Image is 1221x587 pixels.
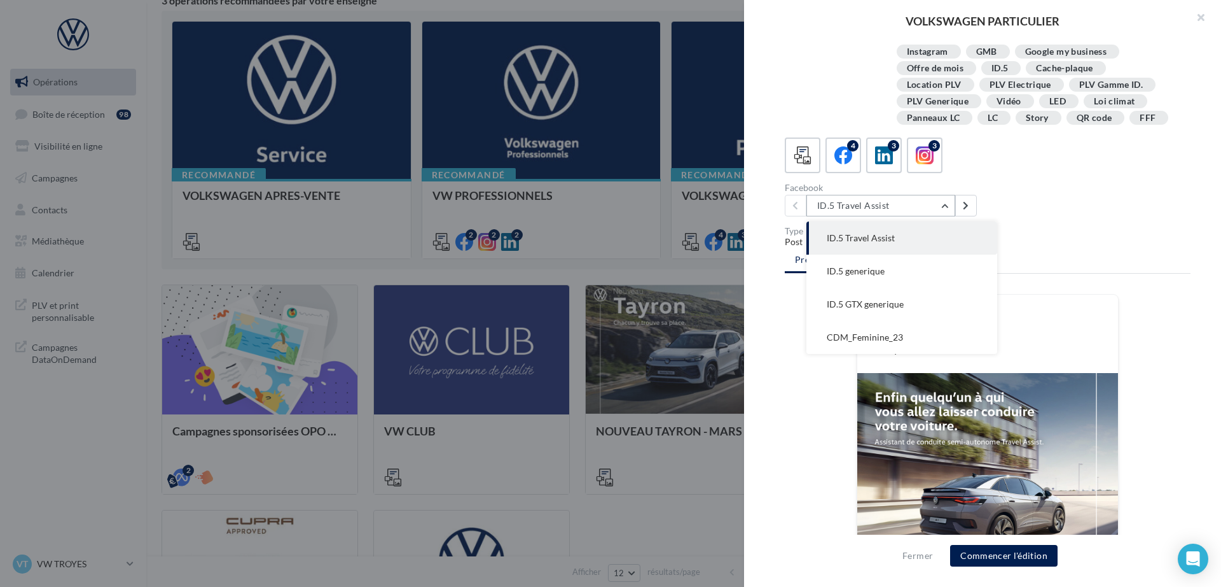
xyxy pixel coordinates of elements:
div: Loi climat [1094,97,1135,106]
div: Google my business [1025,47,1107,57]
div: 3 [928,140,940,152]
div: Panneaux LC [907,113,960,123]
div: VOLKSWAGEN PARTICULIER [764,15,1201,27]
button: ID.5 Travel Assist [806,195,955,216]
button: ID.5 GTX generique [806,288,997,321]
span: ID.5 GTX generique [827,299,904,309]
button: ID.5 Travel Assist [806,222,997,255]
div: Story [1026,113,1049,123]
div: Open Intercom Messenger [1178,544,1208,574]
div: Instagram [907,47,948,57]
div: Vidéo [997,97,1021,106]
div: QR code [1077,113,1112,123]
div: 3 [888,140,899,152]
button: Commencer l'édition [950,545,1058,567]
div: PLV Generique [907,97,969,106]
div: Offre de mois [907,64,964,73]
div: Location PLV [907,80,962,90]
span: CDM_Feminine_23 [827,332,903,343]
span: ID.5 generique [827,265,885,276]
div: Cache-plaque [1036,64,1093,73]
div: Type [785,227,1190,236]
div: GMB [976,47,997,57]
div: PLV Electrique [990,80,1051,90]
div: FFF [1140,113,1155,123]
span: ID.5 Travel Assist [827,232,895,243]
div: Post [785,236,1190,248]
div: LC [988,113,998,123]
div: Facebook [785,183,983,192]
button: ID.5 generique [806,255,997,288]
div: LED [1049,97,1066,106]
button: CDM_Feminine_23 [806,321,997,354]
button: Fermer [897,548,938,563]
div: 4 [847,140,859,152]
div: PLV Gamme ID. [1079,80,1143,90]
div: ID.5 [991,64,1008,73]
